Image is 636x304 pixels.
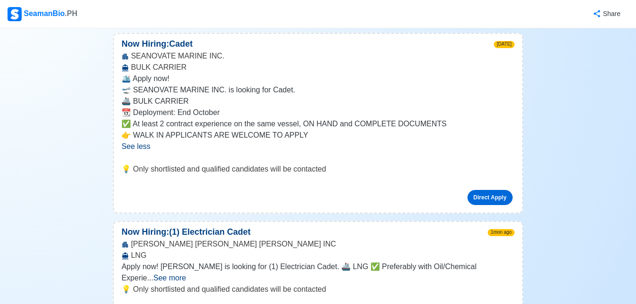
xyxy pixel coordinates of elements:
[153,274,186,282] span: See more
[121,73,515,84] p: 🛳️ Apply now!
[494,41,514,48] span: [DATE]
[121,84,515,96] p: 🛫 SEANOVATE MARINE INC. is looking for Cadet.
[65,9,78,17] span: .PH
[114,238,522,261] div: [PERSON_NAME] [PERSON_NAME] [PERSON_NAME] INC LNG
[488,229,514,236] span: 1mon ago
[467,190,513,205] a: Direct Apply
[121,107,515,118] p: 📆 Deployment: End October
[121,130,515,141] p: 👉 WALK IN APPLICANTS ARE WELCOME TO APPLY
[147,274,186,282] span: ...
[121,142,150,150] span: See less
[114,50,522,73] div: SEANOVATE MARINE INC. BULK CARRIER
[8,7,22,21] img: Logo
[121,118,515,130] p: ✅ At least 2 contract experience on the same vessel, ON HAND and COMPLETE DOCUMENTS
[121,164,515,175] p: 💡 Only shortlisted and qualified candidates will be contacted
[121,263,476,282] span: Apply now! [PERSON_NAME] is looking for (1) Electrician Cadet. 🚢 LNG ✅ Preferably with Oil/Chemic...
[114,226,258,238] p: Now Hiring: (1) Electrician Cadet
[121,284,515,295] p: 💡 Only shortlisted and qualified candidates will be contacted
[583,5,628,23] button: Share
[8,7,77,21] div: SeamanBio
[121,96,515,107] p: 🚢 BULK CARRIER
[114,38,200,50] p: Now Hiring: Cadet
